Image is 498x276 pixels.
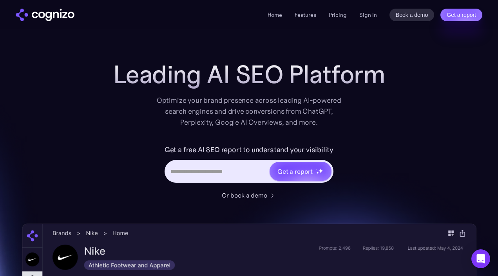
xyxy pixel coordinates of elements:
a: Get a reportstarstarstar [269,161,332,182]
a: home [16,9,74,21]
a: Pricing [329,11,347,18]
div: Or book a demo [222,191,267,200]
a: Features [295,11,316,18]
img: cognizo logo [16,9,74,21]
img: star [316,171,319,174]
form: Hero URL Input Form [165,143,333,187]
a: Home [268,11,282,18]
div: Get a report [277,167,313,176]
a: Or book a demo [222,191,277,200]
h1: Leading AI SEO Platform [113,60,385,89]
div: Open Intercom Messenger [471,249,490,268]
a: Book a demo [389,9,435,21]
img: star [316,169,317,170]
label: Get a free AI SEO report to understand your visibility [165,143,333,156]
img: star [318,168,323,173]
a: Get a report [440,9,482,21]
a: Sign in [359,10,377,20]
div: Optimize your brand presence across leading AI-powered search engines and drive conversions from ... [153,95,346,128]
